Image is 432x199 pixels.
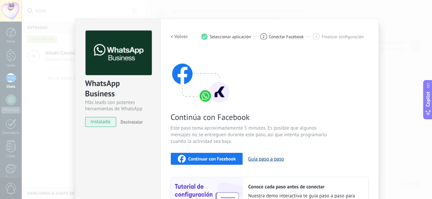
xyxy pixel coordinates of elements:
span: Desinstalar [120,119,143,125]
h2: Conoce cada paso antes de conectar [248,184,361,190]
span: Copilot [425,91,431,107]
span: Seleccionar aplicación [210,34,251,39]
span: Continúa con Facebook [171,112,329,122]
span: Conectar Facebook [269,34,304,39]
div: Más leads con potentes herramientas de WhatsApp [85,99,151,112]
span: Finalizar configuración [322,34,363,39]
div: WhatsApp Business [85,78,151,99]
button: Desinstalar [118,117,143,127]
span: instalado [86,117,116,127]
button: Continuar con Facebook [171,153,243,165]
span: 3 [315,34,318,40]
img: logo_main.png [86,31,152,75]
img: connect with facebook [171,50,231,104]
button: Guía paso a paso [248,156,284,162]
span: Continuar con Facebook [188,156,236,161]
h2: < Volver [171,34,188,40]
span: Este paso toma aproximadamente 5 minutos. Es posible que algunos mensajes no se entreguen durante... [171,125,329,145]
button: < Volver [171,31,188,43]
span: 2 [262,34,265,40]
